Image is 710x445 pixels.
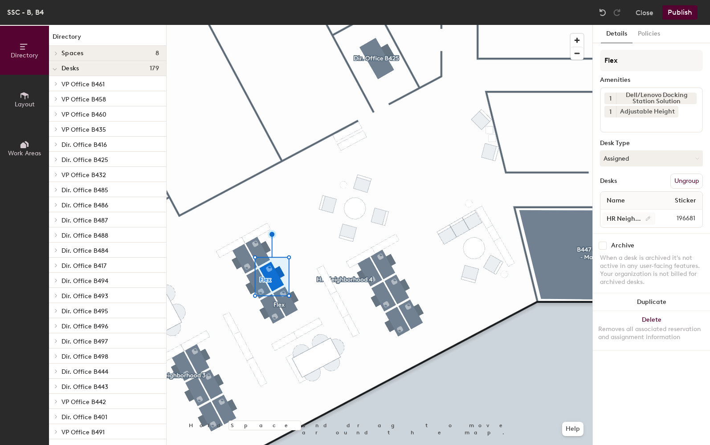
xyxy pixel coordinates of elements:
span: Spaces [61,50,84,57]
span: Dir. Office B444 [61,368,108,376]
div: Removes all associated reservation and assignment information [598,325,705,341]
span: Work Areas [8,150,41,157]
span: VP Office B458 [61,96,106,103]
button: 1 [604,106,616,117]
button: Close [636,5,653,20]
span: VP Office B442 [61,398,106,406]
span: Dir. Office B401 [61,413,107,421]
button: Duplicate [593,293,710,311]
span: 179 [150,65,159,72]
span: Dir. Office B486 [61,202,108,209]
input: Unnamed desk [602,212,655,225]
span: VP Office B432 [61,171,106,179]
span: Dir. Office B488 [61,232,108,239]
span: Dir. Office B495 [61,307,108,315]
span: Dir. Office B498 [61,353,108,360]
span: VP Office B491 [61,429,105,436]
div: When a desk is archived it's not active in any user-facing features. Your organization is not bil... [600,254,703,286]
button: Ungroup [670,174,703,189]
div: Dell/Lenovo Docking Station Solution [616,93,697,104]
span: Dir. Office B496 [61,323,108,330]
div: Adjustable Height [616,106,678,117]
span: Dir. Office B416 [61,141,107,149]
span: Dir. Office B425 [61,156,108,164]
span: Dir. Office B494 [61,277,108,285]
button: Details [601,25,632,43]
button: Publish [662,5,698,20]
img: Undo [598,8,607,17]
span: VP Office B435 [61,126,106,133]
div: Archive [611,242,634,249]
span: Dir. Office B485 [61,186,108,194]
div: Desks [600,178,617,185]
span: Dir. Office B487 [61,217,108,224]
span: VP Office B461 [61,81,105,88]
h1: Directory [49,32,166,46]
span: Dir. Office B417 [61,262,106,270]
img: Redo [612,8,621,17]
span: Directory [11,52,38,59]
button: Assigned [600,150,703,166]
span: Dir. Office B493 [61,292,108,300]
span: 1 [609,107,612,117]
div: Amenities [600,77,703,84]
span: Sticker [670,193,701,209]
span: Layout [15,101,35,108]
div: Desk Type [600,140,703,147]
span: Dir. Office B443 [61,383,108,391]
span: Name [602,193,629,209]
button: Help [562,422,584,436]
button: DeleteRemoves all associated reservation and assignment information [593,311,710,350]
span: Desks [61,65,79,72]
button: Policies [632,25,665,43]
span: 196681 [655,214,701,223]
button: 1 [604,93,616,104]
span: 1 [609,94,612,103]
span: Dir. Office B497 [61,338,108,345]
span: 8 [155,50,159,57]
span: VP Office B460 [61,111,106,118]
div: SSC - B, B4 [7,7,44,18]
span: Dir. Office B484 [61,247,108,255]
